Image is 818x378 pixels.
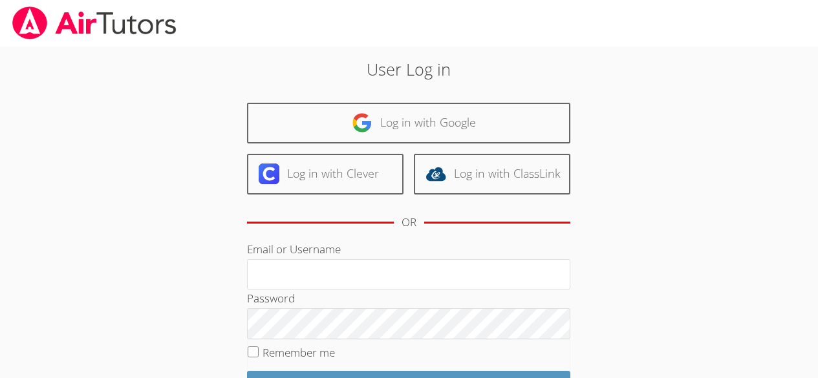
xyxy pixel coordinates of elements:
[188,57,630,81] h2: User Log in
[352,112,372,133] img: google-logo-50288ca7cdecda66e5e0955fdab243c47b7ad437acaf1139b6f446037453330a.svg
[247,103,570,143] a: Log in with Google
[259,163,279,184] img: clever-logo-6eab21bc6e7a338710f1a6ff85c0baf02591cd810cc4098c63d3a4b26e2feb20.svg
[414,154,570,194] a: Log in with ClassLink
[247,291,295,306] label: Password
[263,345,335,360] label: Remember me
[425,163,446,184] img: classlink-logo-d6bb404cc1216ec64c9a2012d9dc4662098be43eaf13dc465df04b49fa7ab582.svg
[11,6,178,39] img: airtutors_banner-c4298cdbf04f3fff15de1276eac7730deb9818008684d7c2e4769d2f7ddbe033.png
[247,242,341,257] label: Email or Username
[402,213,416,232] div: OR
[247,154,404,194] a: Log in with Clever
